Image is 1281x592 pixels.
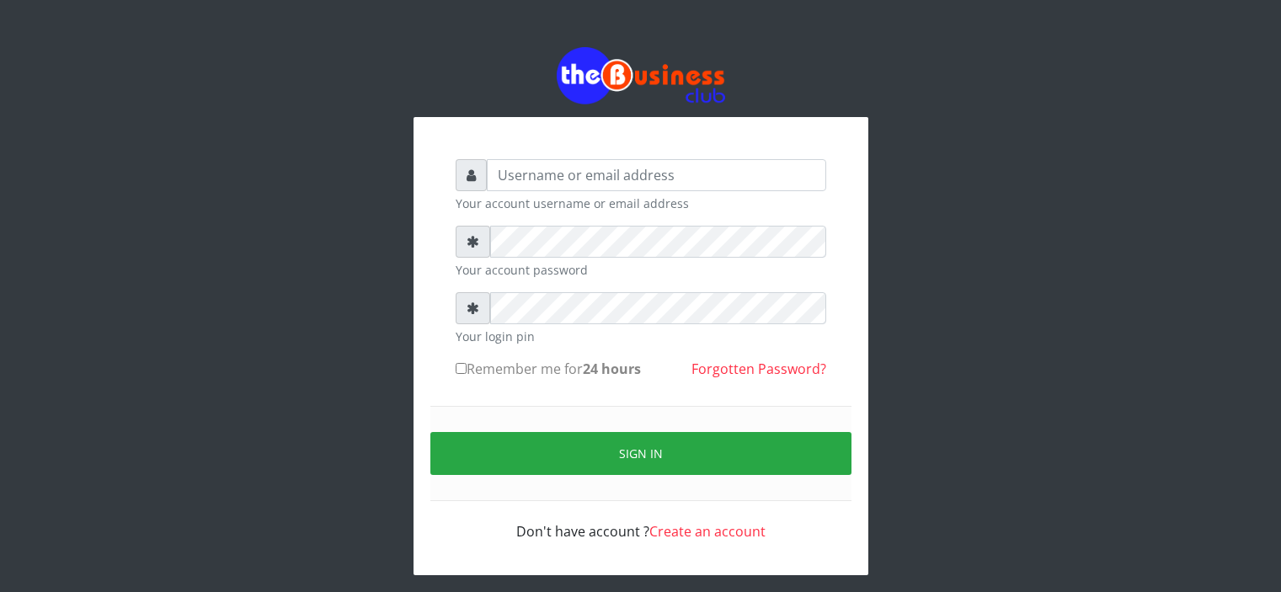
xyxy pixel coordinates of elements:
div: Don't have account ? [456,501,826,541]
small: Your account password [456,261,826,279]
label: Remember me for [456,359,641,379]
b: 24 hours [583,360,641,378]
input: Username or email address [487,159,826,191]
input: Remember me for24 hours [456,363,467,374]
small: Your login pin [456,328,826,345]
a: Create an account [649,522,766,541]
small: Your account username or email address [456,195,826,212]
a: Forgotten Password? [691,360,826,378]
button: Sign in [430,432,851,475]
